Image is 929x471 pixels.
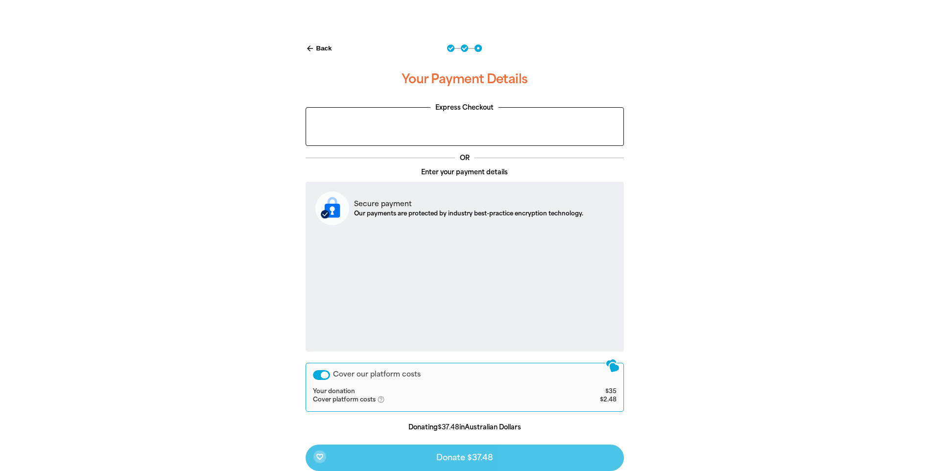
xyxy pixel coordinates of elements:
button: Navigate to step 3 of 3 to enter your payment details [475,45,482,52]
p: Secure payment [354,199,583,209]
h3: Your Payment Details [306,64,624,95]
iframe: Secure payment input frame [313,233,616,343]
iframe: PayPal-paypal [311,113,619,140]
button: Cover our platform costs [313,370,330,380]
button: Navigate to step 2 of 3 to enter your details [461,45,468,52]
button: Back [302,40,336,57]
button: Navigate to step 1 of 3 to enter your donation amount [447,45,454,52]
p: Enter your payment details [306,167,624,177]
legend: Express Checkout [430,103,499,113]
td: Cover platform costs [313,396,560,404]
td: $35 [560,388,616,396]
p: OR [455,153,475,163]
td: $2.48 [560,396,616,404]
p: Our payments are protected by industry best-practice encryption technology. [354,209,583,218]
b: $37.48 [438,424,459,431]
i: arrow_back [306,44,314,53]
i: help_outlined [377,396,393,403]
td: Your donation [313,388,560,396]
p: Donating in Australian Dollars [306,423,624,432]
